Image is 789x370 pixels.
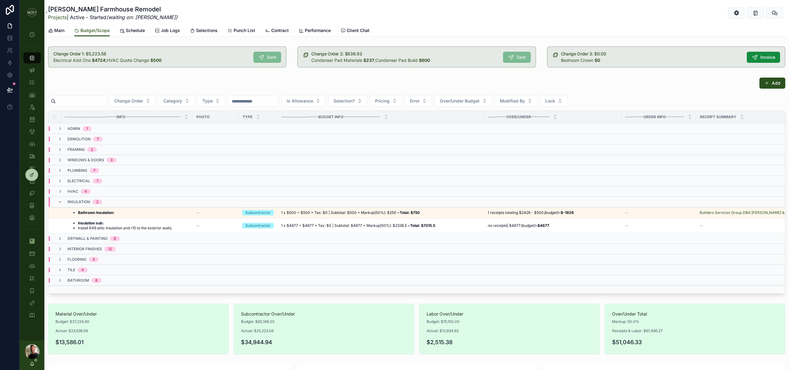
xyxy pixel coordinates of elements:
[305,27,331,34] span: Performance
[67,257,86,262] span: flooring
[287,98,313,104] span: Is Allowance
[86,126,88,131] div: 1
[271,27,289,34] span: Contract
[299,25,331,37] a: Performance
[67,199,90,204] span: insulation
[281,95,326,107] button: Select Button
[747,52,780,63] button: Invoice
[544,210,558,215] em: (budget)
[55,311,221,317] span: Material Over/Under
[595,58,600,63] strong: $0
[67,158,104,163] span: windows & doors
[488,223,549,228] span: | $4677 =
[495,95,538,107] button: Select Button
[625,210,628,215] span: --
[488,210,617,215] a: 1 receipts totaling $2426 - $500(budget)=$-1926
[65,115,181,119] span: ----------------------------Info------------------------------
[612,311,778,317] span: Over/Under Total
[67,247,102,251] span: interior finishes
[67,236,108,241] span: drywall & painting
[281,223,435,228] span: 1 x $4677 = $4677 + Tax: $0 | Subtotal: $4677 + Markup(50%): $2338.5 =
[68,221,189,231] a: Insulation sub:Install R49 attic insulation and r15 to the exterior walls.
[48,5,178,14] h1: [PERSON_NAME] Farmhouse Remodel
[196,210,235,215] a: --
[700,223,703,228] span: --
[91,147,93,152] div: 2
[311,52,498,56] h5: Change Order 2: $836.93
[400,210,420,215] strong: Total: $750
[311,58,362,63] a: Condenser Pad Materials
[84,189,87,194] div: 4
[20,25,44,329] div: scrollable content
[227,25,255,37] a: Punch List
[54,27,64,34] span: Main
[488,223,617,228] a: no receipts| $4677(budget)=$4677
[107,58,149,63] a: HVAC Quote Change
[561,58,593,63] a: Bedroom Crown
[196,27,218,34] span: Selections
[48,14,178,21] span: | Active - Started
[427,319,460,324] p: Budget: $15,150.00
[759,78,785,89] button: Add
[68,210,189,215] a: Bathroom Insulation:
[612,319,663,324] p: Markup: 50.0%
[243,115,252,119] span: Type
[196,210,200,215] span: --
[196,223,200,228] span: --
[405,95,432,107] button: Select Button
[242,223,274,228] a: Subcontractor
[67,147,85,152] span: framing
[126,27,145,34] span: Schedule
[108,247,112,251] div: 12
[190,25,218,37] a: Selections
[625,223,692,228] a: --
[67,189,78,194] span: hvac
[561,210,574,215] strong: $-1926
[202,98,213,104] span: Type
[163,98,182,104] span: Category
[92,58,105,63] strong: $4724
[241,328,275,334] p: Actual: $25,223.06
[760,54,775,60] span: Invoice
[561,57,742,63] div: [Bedroom Crown](/costs/view/reciWKsIobqEvvaGh) **$0**
[370,95,402,107] button: Select Button
[347,27,370,34] span: Client Chat
[67,267,75,272] span: tile
[333,98,355,104] span: Selection?
[242,210,274,215] a: Subcontractor
[375,58,418,63] a: Condenser Pad Build
[241,319,275,324] p: Budget: $60,168.00
[67,168,87,173] span: plumbing
[410,98,419,104] span: Error
[363,58,374,63] strong: $237
[53,58,91,63] a: Electrical Add Ons
[106,14,178,20] em: (waiting on: [PERSON_NAME])
[561,52,742,56] h5: Change Order 3: $0.00
[245,210,271,215] div: Subcontractor
[375,98,390,104] span: Pricing
[67,126,80,131] span: admin
[625,115,684,119] span: ----------Order Info----------
[440,98,480,104] span: Over/Under Budget
[78,226,172,231] li: Install R49 attic insulation and r15 to the exterior walls.
[53,58,161,63] span: ;
[281,210,420,215] span: 1 x $500 = $500 + Tax: $0 | Subtotal: $500 + Markup(50%): $250 =
[155,25,180,37] a: Job Logs
[55,319,89,324] p: Budget: $37,224.60
[97,137,99,142] div: 7
[410,223,435,228] strong: Total: $7015.5
[419,58,430,63] strong: $600
[311,57,498,63] div: [Condenser Pad Materials](/costs/view/recRtqDY2ujW3XRXY) **$237**; [Condenser Pad Build](/costs/v...
[488,210,574,215] span: 1 receipts totaling $2426 - $500 =
[700,115,736,119] span: Receipt Summary
[241,338,407,347] span: $34,944.94
[281,115,380,119] span: --------------------Budget Info--------------------
[311,58,430,63] span: ;
[92,257,95,262] div: 3
[196,223,235,228] a: --
[281,223,480,228] a: 1 x $4677 = $4677 + Tax: $0 | Subtotal: $4677 + Markup(50%): $2338.5 =Total: $7015.5
[67,179,90,183] span: electrical
[78,210,114,215] strong: Bathroom Insulation:
[196,115,210,119] span: Photo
